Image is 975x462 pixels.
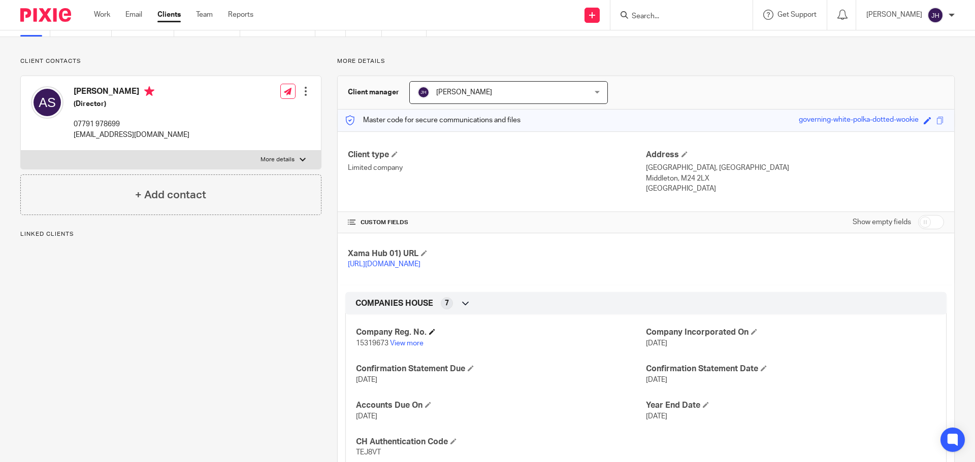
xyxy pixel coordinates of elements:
h4: Address [646,150,944,160]
span: Get Support [777,11,817,18]
p: [GEOGRAPHIC_DATA] [646,184,944,194]
a: Reports [228,10,253,20]
a: Team [196,10,213,20]
p: [GEOGRAPHIC_DATA], [GEOGRAPHIC_DATA] [646,163,944,173]
span: 15319673 [356,340,388,347]
p: Linked clients [20,230,321,238]
h4: CUSTOM FIELDS [348,219,646,227]
h4: Client type [348,150,646,160]
a: [URL][DOMAIN_NAME] [348,261,420,268]
p: Master code for secure communications and files [345,115,521,125]
input: Search [631,12,722,21]
span: TEJ8VT [356,449,381,456]
h4: Xama Hub 01) URL [348,248,646,259]
h4: [PERSON_NAME] [74,86,189,99]
h4: Company Reg. No. [356,327,646,338]
div: governing-white-polka-dotted-wookie [799,115,919,126]
img: Pixie [20,8,71,22]
a: Email [125,10,142,20]
span: [DATE] [356,413,377,420]
h4: + Add contact [135,187,206,203]
h4: Accounts Due On [356,400,646,411]
span: 7 [445,298,449,308]
p: More details [337,57,955,65]
p: More details [261,156,295,164]
p: [EMAIL_ADDRESS][DOMAIN_NAME] [74,130,189,140]
h4: Confirmation Statement Date [646,364,936,374]
h3: Client manager [348,87,399,97]
p: 07791 978699 [74,119,189,129]
img: svg%3E [31,86,63,119]
span: [DATE] [646,413,667,420]
a: View more [390,340,424,347]
h4: CH Authentication Code [356,437,646,447]
p: [PERSON_NAME] [866,10,922,20]
span: [PERSON_NAME] [436,89,492,96]
span: [DATE] [646,340,667,347]
p: Limited company [348,163,646,173]
h4: Year End Date [646,400,936,411]
span: COMPANIES HOUSE [355,298,433,309]
a: Clients [157,10,181,20]
label: Show empty fields [853,217,911,227]
h5: (Director) [74,99,189,109]
i: Primary [144,86,154,96]
h4: Company Incorporated On [646,327,936,338]
h4: Confirmation Statement Due [356,364,646,374]
span: [DATE] [646,376,667,383]
img: svg%3E [417,86,430,98]
p: Middleton, M24 2LX [646,173,944,184]
img: svg%3E [927,7,944,23]
a: Work [94,10,110,20]
p: Client contacts [20,57,321,65]
span: [DATE] [356,376,377,383]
